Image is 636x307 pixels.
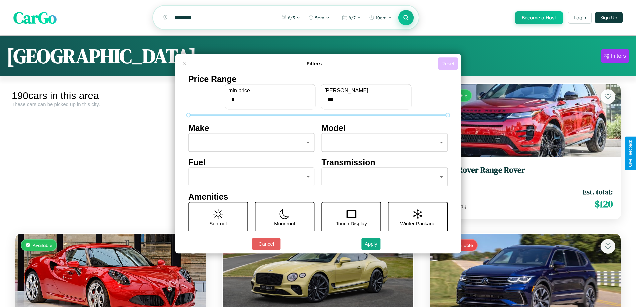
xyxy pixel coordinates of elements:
p: Moonroof [274,219,295,228]
h4: Transmission [322,158,448,167]
h4: Model [322,123,448,133]
span: $ 120 [595,197,613,211]
div: 190 cars in this area [12,90,209,101]
h4: Price Range [188,74,448,84]
h4: Filters [190,61,438,66]
span: Est. total: [583,187,613,197]
h1: [GEOGRAPHIC_DATA] [7,42,196,70]
button: Reset [438,57,458,70]
button: 10am [366,12,395,23]
button: 5pm [305,12,333,23]
label: min price [228,88,312,94]
button: Apply [361,238,381,250]
button: Cancel [252,238,280,250]
h4: Make [188,123,315,133]
h4: Fuel [188,158,315,167]
p: Winter Package [400,219,436,228]
div: These cars can be picked up in this city. [12,101,209,107]
button: Become a Host [515,11,563,24]
p: - [317,92,319,101]
span: 5pm [315,15,324,20]
button: 8/7 [339,12,364,23]
label: [PERSON_NAME] [324,88,408,94]
h3: Land Rover Range Rover [438,165,613,175]
button: Login [568,12,592,24]
a: Land Rover Range Rover2018 [438,165,613,182]
div: Filters [611,53,626,59]
span: 8 / 7 [349,15,356,20]
span: Available [33,242,52,248]
div: Give Feedback [628,140,633,167]
h4: Amenities [188,192,448,202]
button: 8/5 [278,12,304,23]
p: Touch Display [336,219,367,228]
span: 8 / 5 [288,15,295,20]
button: Sign Up [595,12,623,23]
p: Sunroof [209,219,227,228]
button: Filters [601,49,629,63]
span: 10am [376,15,387,20]
span: CarGo [13,7,57,29]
